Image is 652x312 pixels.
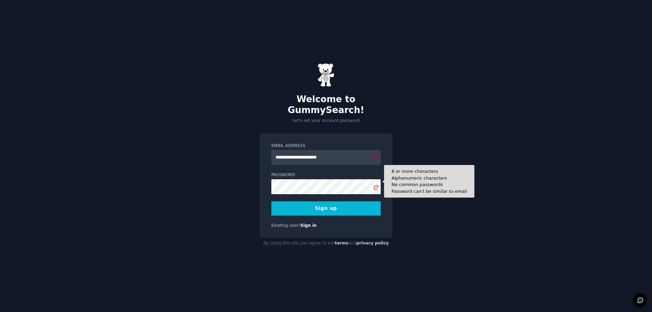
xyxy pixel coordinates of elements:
[318,63,334,87] img: Gummy Bear
[356,241,389,245] a: privacy policy
[271,201,381,216] button: Sign up
[271,143,381,149] label: Email Address
[259,238,393,249] div: By using this site you agree to our and
[271,172,381,178] label: Password
[335,241,348,245] a: terms
[259,94,393,115] h2: Welcome to GummySearch!
[271,223,301,228] span: Existing user?
[301,223,317,228] a: Sign in
[259,118,393,124] p: Let's set your account password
